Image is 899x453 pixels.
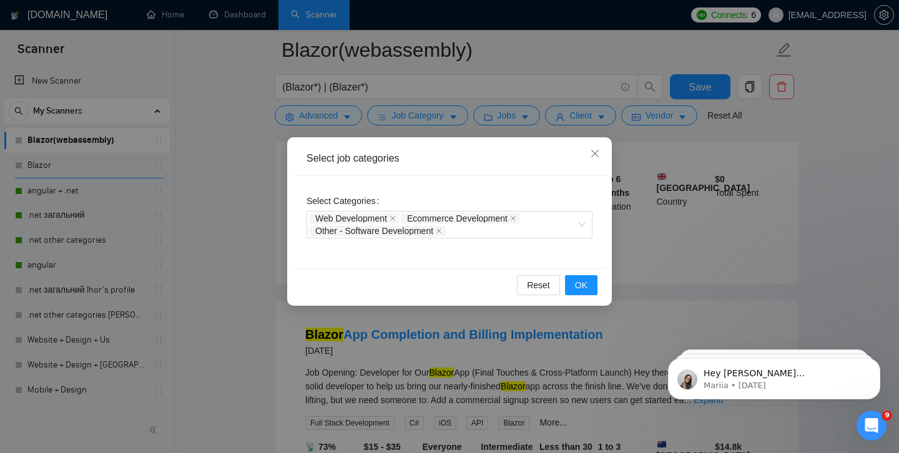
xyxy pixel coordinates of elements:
span: Ecommerce Development [401,213,519,223]
button: Reset [517,275,560,295]
span: close [436,228,442,234]
span: close [510,215,516,222]
span: OK [575,278,587,292]
button: OK [565,275,597,295]
span: Other - Software Development [315,226,433,235]
p: Message from Mariia, sent 3w ago [54,48,215,59]
button: Close [578,137,612,171]
span: Ecommerce Development [407,214,508,223]
span: 9 [882,411,892,421]
span: Other - Software Development [310,226,445,236]
span: Web Development [310,213,399,223]
label: Select Categories [307,191,384,211]
span: Web Development [315,214,387,223]
span: Reset [527,278,550,292]
iframe: Intercom notifications message [649,332,899,419]
div: Select job categories [307,152,592,165]
iframe: Intercom live chat [857,411,887,441]
span: close [590,149,600,158]
span: close [390,215,396,222]
span: Hey [PERSON_NAME][EMAIL_ADDRESS][DOMAIN_NAME], Looks like your Upwork agency Eastoner ran out of ... [54,36,215,207]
